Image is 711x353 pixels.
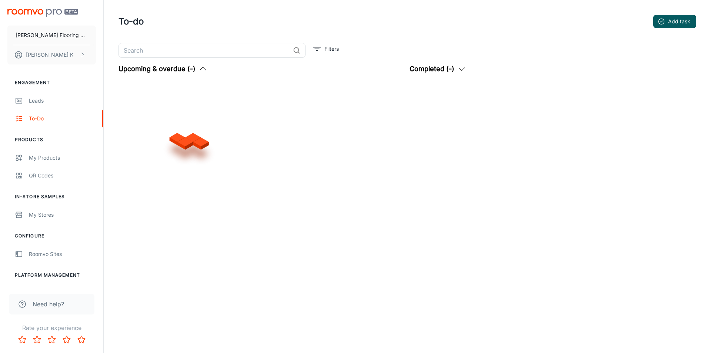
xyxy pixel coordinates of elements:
[29,171,96,180] div: QR Codes
[410,64,466,74] button: Completed (-)
[7,26,96,45] button: [PERSON_NAME] Flooring Center Inc
[118,43,290,58] input: Search
[26,51,73,59] p: [PERSON_NAME] K
[16,31,88,39] p: [PERSON_NAME] Flooring Center Inc
[311,43,341,55] button: filter
[29,154,96,162] div: My Products
[118,64,207,74] button: Upcoming & overdue (-)
[29,211,96,219] div: My Stores
[653,15,696,28] button: Add task
[29,97,96,105] div: Leads
[29,250,96,258] div: Roomvo Sites
[29,114,96,123] div: To-do
[7,45,96,64] button: [PERSON_NAME] K
[7,9,78,17] img: Roomvo PRO Beta
[324,45,339,53] p: Filters
[118,15,144,28] h1: To-do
